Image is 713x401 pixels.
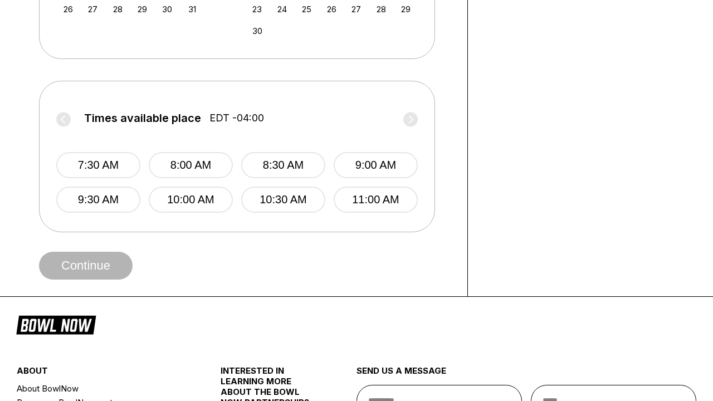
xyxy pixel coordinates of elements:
div: Choose Thursday, October 30th, 2025 [160,2,175,17]
div: Choose Friday, October 31st, 2025 [184,2,199,17]
button: 11:00 AM [334,187,418,213]
div: Choose Sunday, November 23rd, 2025 [250,2,265,17]
button: 9:00 AM [334,152,418,178]
div: Choose Sunday, October 26th, 2025 [61,2,76,17]
button: 8:00 AM [149,152,233,178]
div: Choose Sunday, November 30th, 2025 [250,23,265,38]
button: 9:30 AM [56,187,140,213]
div: send us a message [356,365,696,385]
div: Choose Friday, November 28th, 2025 [374,2,389,17]
div: Choose Saturday, November 29th, 2025 [398,2,413,17]
div: Choose Wednesday, October 29th, 2025 [135,2,150,17]
button: 10:30 AM [241,187,325,213]
button: 7:30 AM [56,152,140,178]
div: Choose Monday, November 24th, 2025 [275,2,290,17]
div: Choose Thursday, November 27th, 2025 [349,2,364,17]
div: Choose Wednesday, November 26th, 2025 [324,2,339,17]
button: 10:00 AM [149,187,233,213]
button: 8:30 AM [241,152,325,178]
div: Choose Tuesday, October 28th, 2025 [110,2,125,17]
div: Choose Tuesday, November 25th, 2025 [299,2,314,17]
span: EDT -04:00 [209,112,264,124]
a: About BowlNow [17,382,187,395]
div: about [17,365,187,382]
span: Times available place [84,112,201,124]
div: Choose Monday, October 27th, 2025 [85,2,100,17]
